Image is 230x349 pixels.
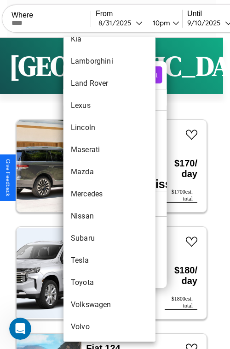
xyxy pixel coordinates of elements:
li: Mercedes [63,183,155,205]
li: Mazda [63,161,155,183]
li: Land Rover [63,72,155,95]
li: Kia [63,28,155,50]
li: Toyota [63,272,155,294]
li: Maserati [63,139,155,161]
div: Give Feedback [5,159,11,196]
li: Lamborghini [63,50,155,72]
li: Tesla [63,249,155,272]
li: Lincoln [63,117,155,139]
li: Volvo [63,316,155,338]
li: Volkswagen [63,294,155,316]
iframe: Intercom live chat [9,318,31,340]
li: Nissan [63,205,155,227]
li: Lexus [63,95,155,117]
li: Subaru [63,227,155,249]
